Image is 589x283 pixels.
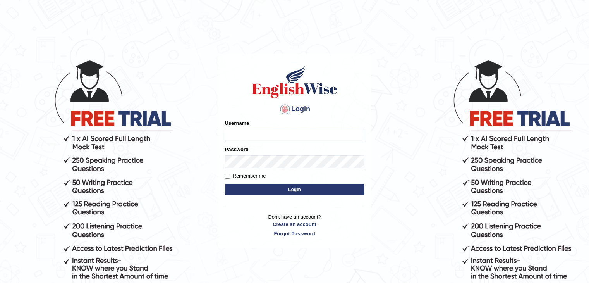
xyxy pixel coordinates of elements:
button: Login [225,184,364,195]
a: Forgot Password [225,230,364,237]
h4: Login [225,103,364,116]
label: Password [225,146,249,153]
label: Username [225,119,249,127]
label: Remember me [225,172,266,180]
a: Create an account [225,221,364,228]
p: Don't have an account? [225,213,364,237]
input: Remember me [225,174,230,179]
img: Logo of English Wise sign in for intelligent practice with AI [251,64,339,99]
